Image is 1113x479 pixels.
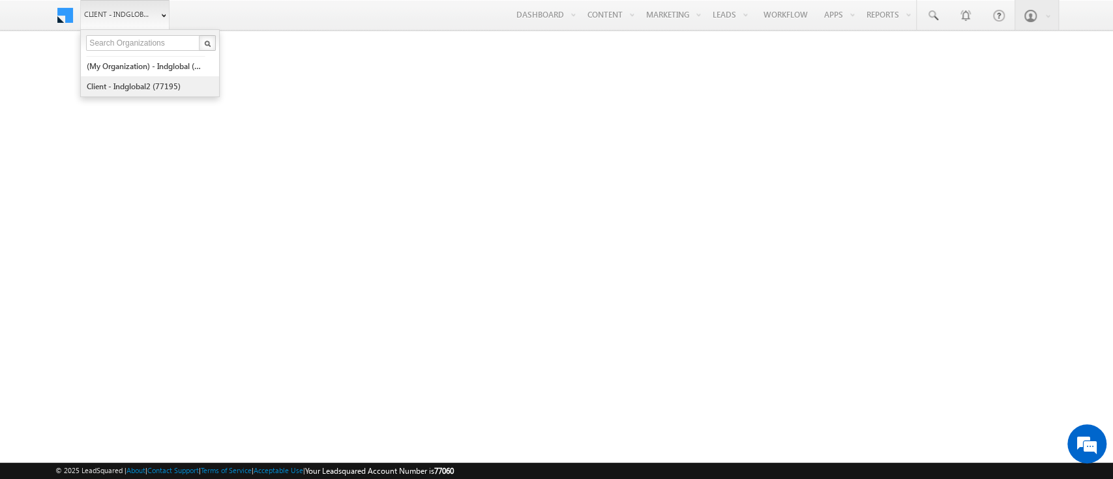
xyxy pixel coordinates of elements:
span: Client - indglobal1 (77060) [84,8,153,21]
span: © 2025 LeadSquared | | | | | [55,465,454,477]
textarea: Type your message and hit 'Enter' [17,121,238,366]
a: Acceptable Use [254,466,303,474]
div: Chat with us now [68,68,219,85]
em: Start Chat [177,377,237,394]
span: 77060 [434,466,454,476]
div: Minimize live chat window [214,7,245,38]
a: Client - indglobal2 (77195) [86,76,205,96]
a: About [126,466,145,474]
a: Contact Support [147,466,199,474]
span: Your Leadsquared Account Number is [305,466,454,476]
input: Search Organizations [86,35,201,51]
a: (My Organization) - indglobal (48060) [86,56,205,76]
img: Search [204,40,211,47]
a: Terms of Service [201,466,252,474]
img: d_60004797649_company_0_60004797649 [22,68,55,85]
